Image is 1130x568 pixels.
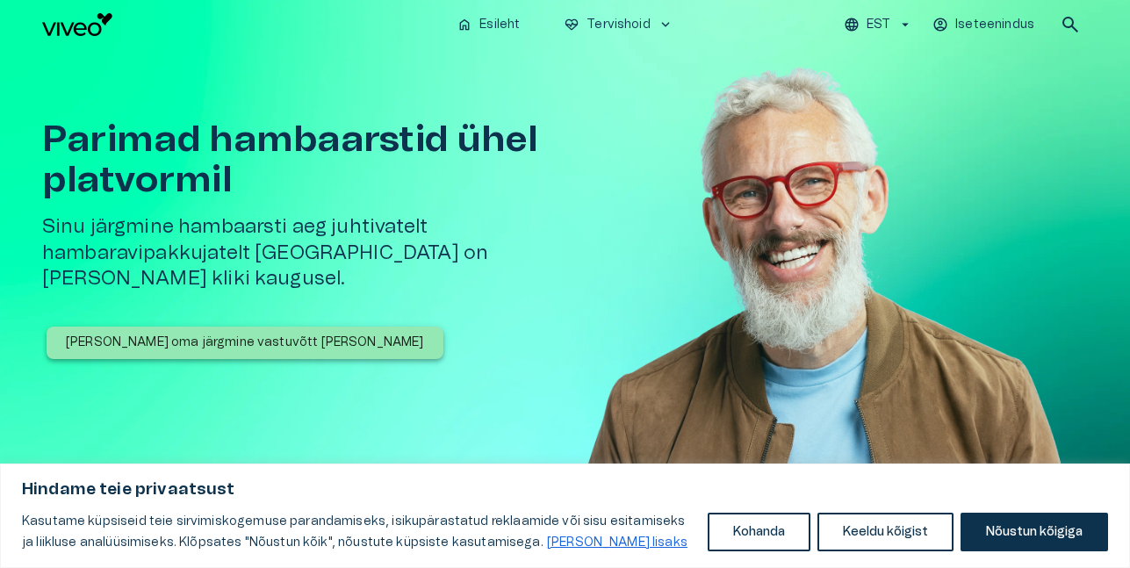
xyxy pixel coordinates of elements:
p: Hindame teie privaatsust [22,479,1108,500]
button: EST [841,12,916,38]
h1: Parimad hambaarstid ühel platvormil [42,119,611,200]
button: open search modal [1053,7,1088,42]
p: Tervishoid [587,16,651,34]
p: EST [867,16,890,34]
button: Iseteenindus [930,12,1039,38]
button: [PERSON_NAME] oma järgmine vastuvõtt [PERSON_NAME] [47,327,443,359]
button: Nõustun kõigiga [961,513,1108,551]
h5: Sinu järgmine hambaarsti aeg juhtivatelt hambaravipakkujatelt [GEOGRAPHIC_DATA] on [PERSON_NAME] ... [42,214,611,291]
p: [PERSON_NAME] oma järgmine vastuvõtt [PERSON_NAME] [66,334,424,352]
a: Navigate to homepage [42,13,443,36]
a: Loe lisaks [546,536,688,550]
img: Viveo logo [42,13,112,36]
p: Esileht [479,16,520,34]
button: Keeldu kõigist [817,513,954,551]
span: keyboard_arrow_down [658,17,673,32]
span: ecg_heart [564,17,579,32]
button: homeEsileht [450,12,529,38]
span: home [457,17,472,32]
button: Kohanda [708,513,810,551]
p: Kasutame küpsiseid teie sirvimiskogemuse parandamiseks, isikupärastatud reklaamide või sisu esita... [22,511,695,553]
p: Iseteenindus [955,16,1034,34]
span: search [1060,14,1081,35]
button: ecg_heartTervishoidkeyboard_arrow_down [557,12,680,38]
